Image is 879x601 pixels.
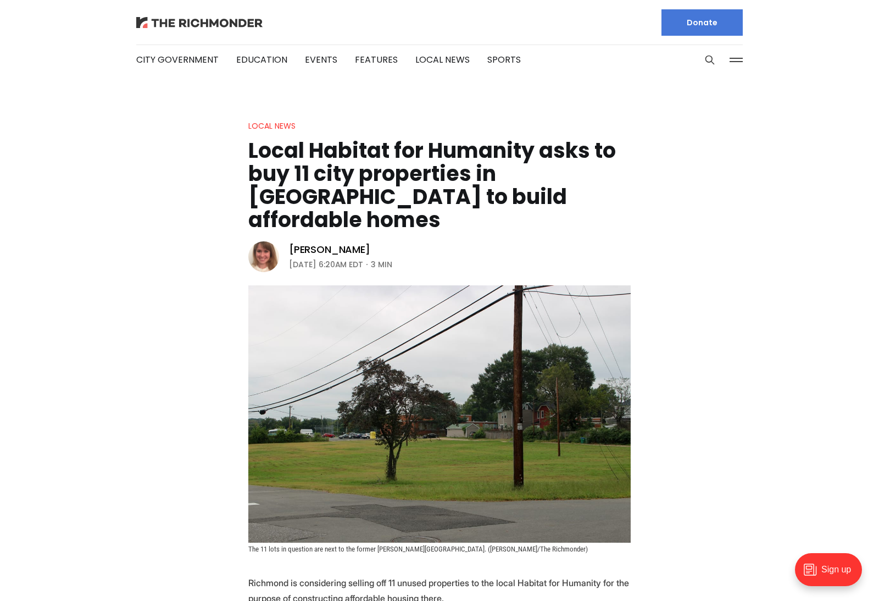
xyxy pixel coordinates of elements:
[248,241,279,272] img: Sarah Vogelsong
[248,120,296,131] a: Local News
[136,53,219,65] a: City Government
[289,242,370,256] a: [PERSON_NAME]
[702,51,718,68] button: Search this site
[786,547,879,601] iframe: portal-trigger
[248,544,588,553] span: The 11 lots in question are next to the former [PERSON_NAME][GEOGRAPHIC_DATA]. ([PERSON_NAME]/The...
[661,9,743,35] a: Donate
[236,53,287,65] a: Education
[136,16,263,27] img: The Richmonder
[248,285,631,542] img: Local Habitat for Humanity asks to buy 11 city properties in Northside to build affordable homes
[415,53,470,65] a: Local News
[289,257,363,271] time: [DATE] 6:20AM EDT
[248,139,631,231] h1: Local Habitat for Humanity asks to buy 11 city properties in [GEOGRAPHIC_DATA] to build affordabl...
[355,53,398,65] a: Features
[487,53,521,65] a: Sports
[371,257,392,271] span: 3 min
[305,53,337,65] a: Events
